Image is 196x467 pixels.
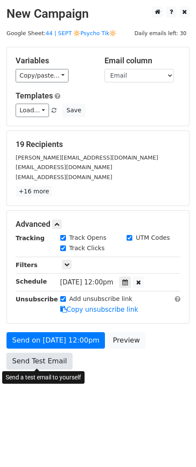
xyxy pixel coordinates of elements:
label: Track Clicks [69,244,105,253]
strong: Tracking [16,235,45,242]
h5: Email column [105,56,180,65]
button: Save [62,104,85,117]
a: +16 more [16,186,52,197]
a: Load... [16,104,49,117]
h5: 19 Recipients [16,140,180,149]
span: [DATE] 12:00pm [60,278,114,286]
h2: New Campaign [7,7,189,21]
a: Daily emails left: 30 [131,30,189,36]
strong: Unsubscribe [16,296,58,303]
strong: Filters [16,261,38,268]
small: Google Sheet: [7,30,116,36]
a: Preview [107,332,145,349]
small: [EMAIL_ADDRESS][DOMAIN_NAME] [16,164,112,170]
strong: Schedule [16,278,47,285]
div: Send a test email to yourself [2,371,85,384]
span: Daily emails left: 30 [131,29,189,38]
a: Copy/paste... [16,69,69,82]
a: Send Test Email [7,353,72,369]
label: UTM Codes [136,233,170,242]
a: Templates [16,91,53,100]
small: [PERSON_NAME][EMAIL_ADDRESS][DOMAIN_NAME] [16,154,158,161]
iframe: Chat Widget [153,425,196,467]
a: Send on [DATE] 12:00pm [7,332,105,349]
a: Copy unsubscribe link [60,306,138,314]
label: Track Opens [69,233,107,242]
h5: Advanced [16,219,180,229]
label: Add unsubscribe link [69,294,133,304]
a: 44 | SEPT 🔆Psycho Tik🔆 [46,30,116,36]
h5: Variables [16,56,91,65]
small: [EMAIL_ADDRESS][DOMAIN_NAME] [16,174,112,180]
